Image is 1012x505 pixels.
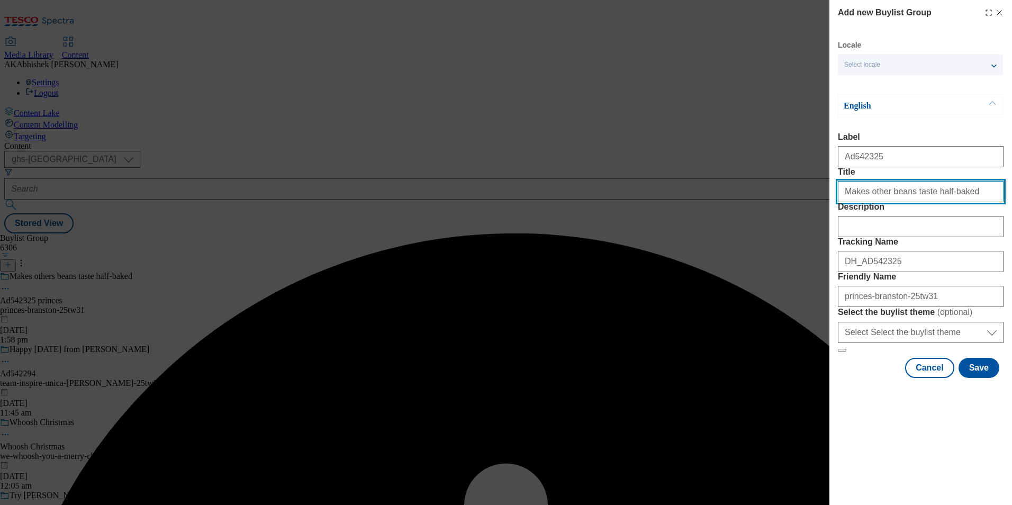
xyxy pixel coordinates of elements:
label: Tracking Name [838,237,1004,247]
button: Save [959,358,999,378]
input: Enter Description [838,216,1004,237]
label: Label [838,132,1004,142]
input: Enter Tracking Name [838,251,1004,272]
label: Locale [838,42,861,48]
input: Enter Label [838,146,1004,167]
label: Friendly Name [838,272,1004,282]
button: Select locale [838,54,1003,75]
label: Title [838,167,1004,177]
p: English [844,101,955,111]
span: ( optional ) [937,308,973,317]
button: Cancel [905,358,954,378]
label: Description [838,202,1004,212]
label: Select the buylist theme [838,307,1004,318]
input: Enter Friendly Name [838,286,1004,307]
span: Select locale [844,61,880,69]
h4: Add new Buylist Group [838,6,932,19]
input: Enter Title [838,181,1004,202]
